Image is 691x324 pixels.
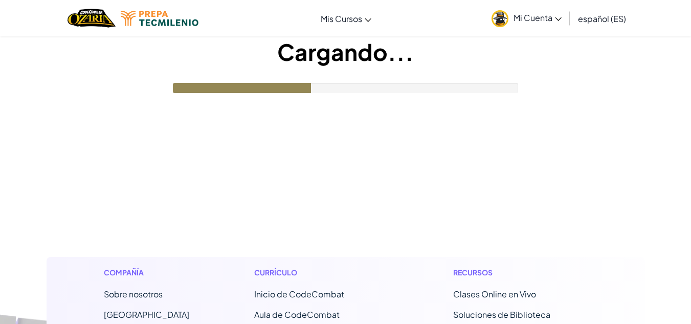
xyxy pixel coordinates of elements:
[316,5,376,32] a: Mis Cursos
[104,289,163,299] a: Sobre nosotros
[514,12,562,23] span: Mi Cuenta
[68,8,115,29] img: Home
[453,309,550,320] a: Soluciones de Biblioteca
[453,267,588,278] h1: Recursos
[104,267,189,278] h1: Compañía
[68,8,115,29] a: Ozaria by CodeCombat logo
[254,289,344,299] span: Inicio de CodeCombat
[578,13,626,24] span: español (ES)
[121,11,198,26] img: Tecmilenio logo
[104,309,189,320] a: [GEOGRAPHIC_DATA]
[254,309,340,320] a: Aula de CodeCombat
[254,267,389,278] h1: Currículo
[486,2,567,34] a: Mi Cuenta
[492,10,508,27] img: avatar
[321,13,362,24] span: Mis Cursos
[453,289,536,299] a: Clases Online en Vivo
[573,5,631,32] a: español (ES)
